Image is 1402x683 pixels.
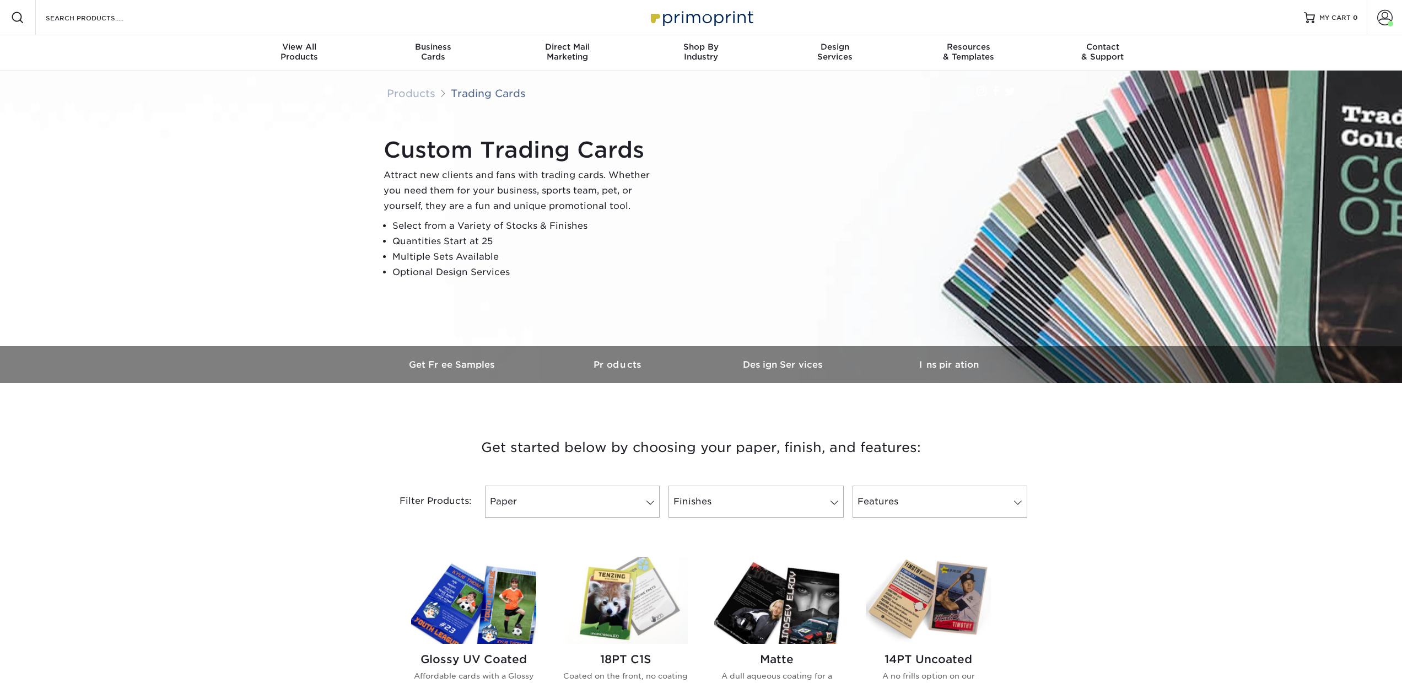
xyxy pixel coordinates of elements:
[701,346,866,383] a: Design Services
[902,42,1036,52] span: Resources
[387,87,435,99] a: Products
[1319,13,1351,23] span: MY CART
[536,359,701,370] h3: Products
[411,557,536,644] img: Glossy UV Coated Trading Cards
[634,35,768,71] a: Shop ByIndustry
[370,346,536,383] a: Get Free Samples
[902,35,1036,71] a: Resources& Templates
[902,42,1036,62] div: & Templates
[233,42,366,52] span: View All
[866,346,1032,383] a: Inspiration
[370,359,536,370] h3: Get Free Samples
[485,486,660,518] a: Paper
[646,6,756,29] img: Primoprint
[714,653,839,666] h2: Matte
[392,265,659,280] li: Optional Design Services
[1036,42,1169,62] div: & Support
[392,234,659,249] li: Quantities Start at 25
[500,35,634,71] a: Direct MailMarketing
[768,42,902,52] span: Design
[392,249,659,265] li: Multiple Sets Available
[379,423,1023,472] h3: Get started below by choosing your paper, finish, and features:
[1036,35,1169,71] a: Contact& Support
[366,42,500,62] div: Cards
[536,346,701,383] a: Products
[1353,14,1358,21] span: 0
[634,42,768,52] span: Shop By
[866,359,1032,370] h3: Inspiration
[866,557,991,644] img: 14PT Uncoated Trading Cards
[563,557,688,644] img: 18PT C1S Trading Cards
[370,486,481,518] div: Filter Products:
[384,137,659,163] h1: Custom Trading Cards
[500,42,634,62] div: Marketing
[768,42,902,62] div: Services
[500,42,634,52] span: Direct Mail
[1036,42,1169,52] span: Contact
[768,35,902,71] a: DesignServices
[634,42,768,62] div: Industry
[563,653,688,666] h2: 18PT C1S
[233,42,366,62] div: Products
[668,486,843,518] a: Finishes
[392,218,659,234] li: Select from a Variety of Stocks & Finishes
[714,557,839,644] img: Matte Trading Cards
[866,653,991,666] h2: 14PT Uncoated
[366,42,500,52] span: Business
[411,653,536,666] h2: Glossy UV Coated
[701,359,866,370] h3: Design Services
[451,87,526,99] a: Trading Cards
[45,11,152,24] input: SEARCH PRODUCTS.....
[366,35,500,71] a: BusinessCards
[853,486,1027,518] a: Features
[233,35,366,71] a: View AllProducts
[384,168,659,214] p: Attract new clients and fans with trading cards. Whether you need them for your business, sports ...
